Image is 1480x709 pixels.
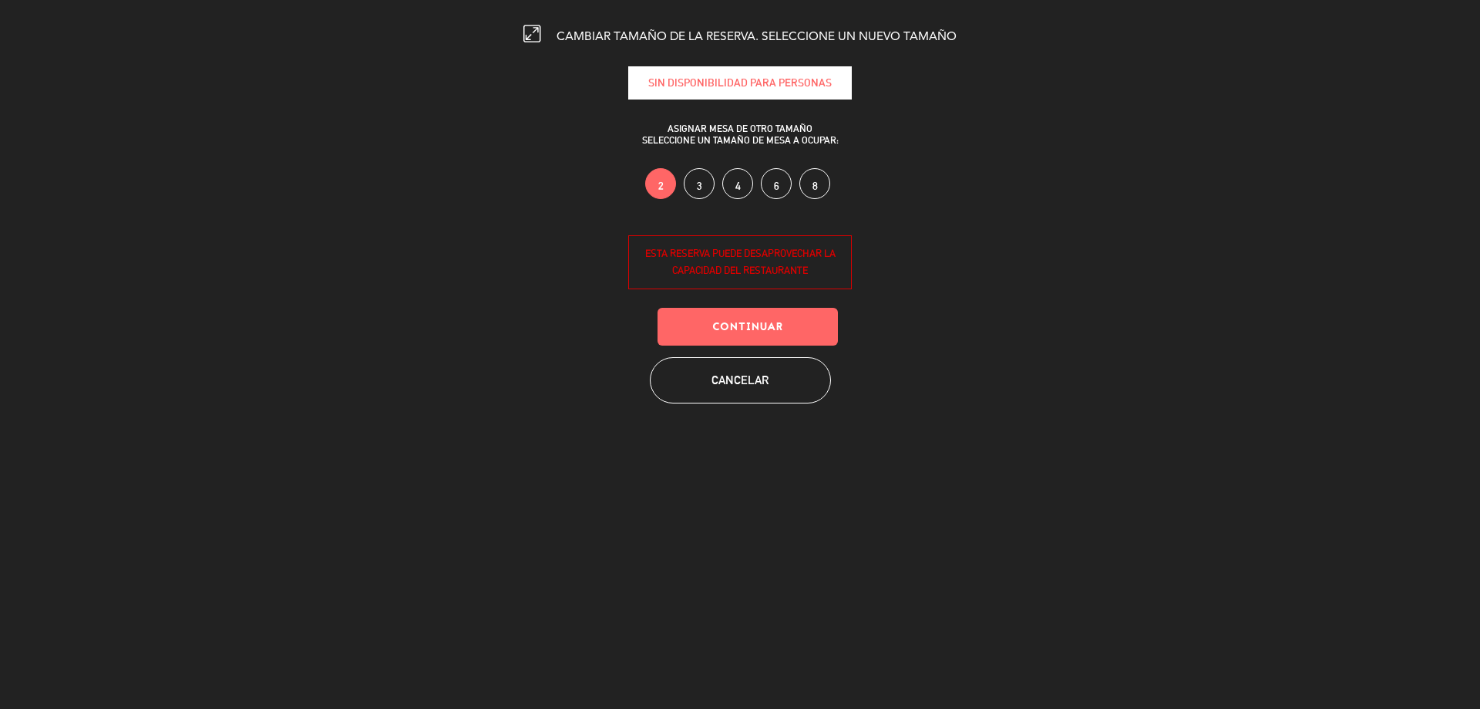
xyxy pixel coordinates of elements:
label: 4 [722,168,753,199]
div: ASIGNAR MESA DE OTRO TAMAÑO SELECCIONE UN TAMAÑO DE MESA A OCUPAR: [628,123,852,146]
label: 3 [684,168,715,199]
div: SIN DISPONIBILIDAD PARA personas [628,66,852,100]
span: CAMBIAR TAMAÑO DE LA RESERVA. SELECCIONE UN NUEVO TAMAÑO [557,31,957,43]
button: Continuar [658,308,838,346]
div: ESTA RESERVA PUEDE DESAPROVECHAR LA CAPACIDAD DEL RESTAURANTE [628,235,852,289]
label: 6 [761,168,792,199]
label: 2 [645,168,676,199]
button: Cancelar [650,357,831,403]
label: 8 [799,168,830,199]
